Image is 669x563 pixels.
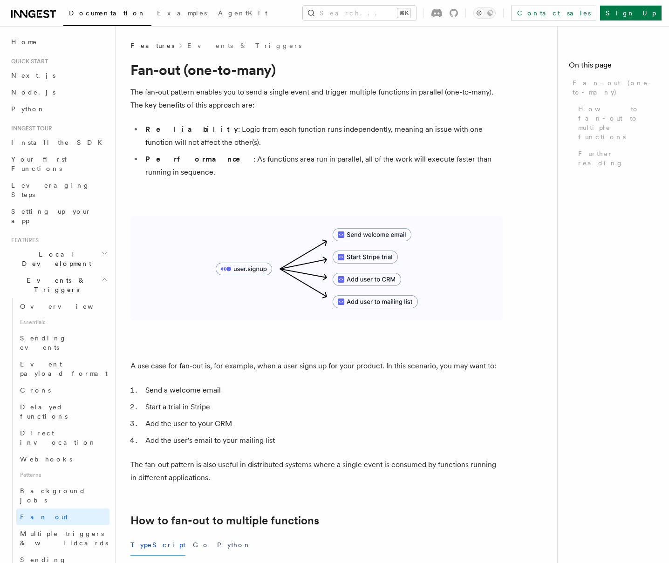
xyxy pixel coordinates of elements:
[130,535,185,556] button: TypeScript
[11,72,55,79] span: Next.js
[7,34,109,50] a: Home
[11,105,45,113] span: Python
[573,78,658,97] span: Fan-out (one-to-many)
[130,61,503,78] h1: Fan-out (one-to-many)
[143,153,503,179] li: : As functions area run in parallel, all of the work will execute faster than running in sequence.
[143,417,503,430] li: Add the user to your CRM
[16,356,109,382] a: Event payload format
[600,6,662,20] a: Sign Up
[303,6,416,20] button: Search...⌘K
[7,276,102,294] span: Events & Triggers
[569,60,658,75] h4: On this page
[16,482,109,509] a: Background jobs
[11,182,90,198] span: Leveraging Steps
[7,246,109,272] button: Local Development
[143,123,503,149] li: : Logic from each function runs independently, meaning an issue with one function will not affect...
[217,535,251,556] button: Python
[11,208,91,224] span: Setting up your app
[145,155,253,163] strong: Performance
[7,203,109,229] a: Setting up your app
[143,434,503,447] li: Add the user's email to your mailing list
[16,399,109,425] a: Delayed functions
[145,125,238,134] strong: Reliability
[7,58,48,65] span: Quick start
[16,525,109,551] a: Multiple triggers & wildcards
[20,334,67,351] span: Sending events
[20,429,96,446] span: Direct invocation
[16,330,109,356] a: Sending events
[193,535,210,556] button: Go
[7,84,109,101] a: Node.js
[151,3,212,25] a: Examples
[20,455,72,463] span: Webhooks
[11,156,67,172] span: Your first Functions
[7,250,102,268] span: Local Development
[130,514,319,527] a: How to fan-out to multiple functions
[20,403,68,420] span: Delayed functions
[20,360,108,377] span: Event payload format
[16,382,109,399] a: Crons
[130,458,503,484] p: The fan-out pattern is also useful in distributed systems where a single event is consumed by fun...
[130,360,503,373] p: A use case for fan-out is, for example, when a user signs up for your product. In this scenario, ...
[20,387,51,394] span: Crons
[7,237,39,244] span: Features
[574,101,658,145] a: How to fan-out to multiple functions
[20,303,116,310] span: Overview
[16,425,109,451] a: Direct invocation
[11,37,37,47] span: Home
[7,272,109,298] button: Events & Triggers
[143,400,503,414] li: Start a trial in Stripe
[578,104,658,142] span: How to fan-out to multiple functions
[63,3,151,26] a: Documentation
[157,9,207,17] span: Examples
[130,41,174,50] span: Features
[7,134,109,151] a: Install the SDK
[16,451,109,468] a: Webhooks
[143,384,503,397] li: Send a welcome email
[130,216,503,320] img: A diagram showing how to fan-out to multiple functions
[574,145,658,171] a: Further reading
[130,86,503,112] p: The fan-out pattern enables you to send a single event and trigger multiple functions in parallel...
[578,149,658,168] span: Further reading
[20,487,86,504] span: Background jobs
[7,177,109,203] a: Leveraging Steps
[7,67,109,84] a: Next.js
[20,530,108,547] span: Multiple triggers & wildcards
[218,9,267,17] span: AgentKit
[16,298,109,315] a: Overview
[473,7,496,19] button: Toggle dark mode
[7,125,52,132] span: Inngest tour
[16,468,109,482] span: Patterns
[212,3,273,25] a: AgentKit
[511,6,596,20] a: Contact sales
[7,151,109,177] a: Your first Functions
[16,315,109,330] span: Essentials
[16,509,109,525] a: Fan out
[187,41,301,50] a: Events & Triggers
[397,8,410,18] kbd: ⌘K
[69,9,146,17] span: Documentation
[7,101,109,117] a: Python
[11,139,108,146] span: Install the SDK
[20,513,68,521] span: Fan out
[11,88,55,96] span: Node.js
[569,75,658,101] a: Fan-out (one-to-many)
